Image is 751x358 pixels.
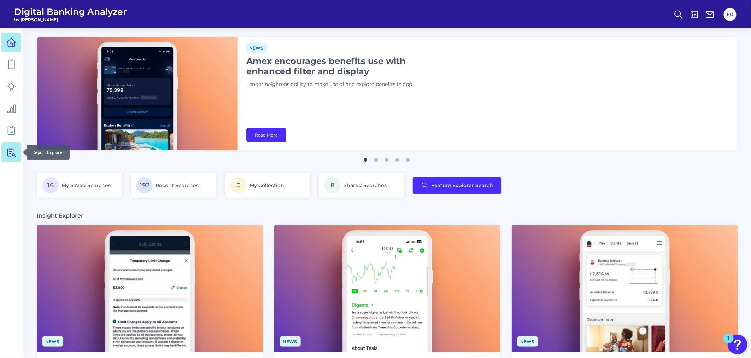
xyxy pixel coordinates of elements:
p: Lender heightens ability to make use of and explore benefits in app [246,81,423,88]
button: Open Resource Center, 1 new notification [728,335,747,354]
span: by [PERSON_NAME] [14,17,127,22]
button: 3 [383,155,391,162]
span: My Saved Searches [61,182,111,189]
a: 8Shared Searches [319,173,404,198]
span: My Collection [250,182,284,189]
span: News [517,336,538,347]
img: bannerImg [37,37,238,150]
h1: Amex encourages benefits use with enhanced filter and display [246,56,423,76]
div: 1 [727,339,730,348]
span: News [42,336,63,347]
button: 4 [394,155,401,162]
div: Report Explorer [27,145,70,160]
img: News - Phone (1).png [274,225,500,352]
span: 192 [136,177,153,194]
button: Feature Explorer Search [413,177,501,194]
span: 8 [324,177,341,194]
span: 0 [230,177,247,194]
a: News [42,338,63,345]
a: 192Recent Searches [131,173,216,198]
span: News [280,336,301,347]
img: News - Phone (2).png [37,225,263,352]
button: ER [724,8,737,21]
a: 16My Saved Searches [37,173,122,198]
a: News [517,338,538,345]
img: News - Phone.png [512,225,738,352]
a: News [246,44,267,51]
a: 0My Collection [225,173,310,198]
button: 5 [405,155,412,162]
button: 2 [373,155,380,162]
button: 1 [362,155,369,162]
a: Read More [246,128,286,142]
span: Digital Banking Analyzer [14,6,127,17]
span: News [246,43,267,53]
span: Recent Searches [156,182,199,189]
h3: Insight Explorer [37,212,83,219]
span: Feature Explorer Search [431,183,493,188]
span: 16 [42,177,59,194]
a: News [280,338,301,345]
span: Shared Searches [344,182,387,189]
